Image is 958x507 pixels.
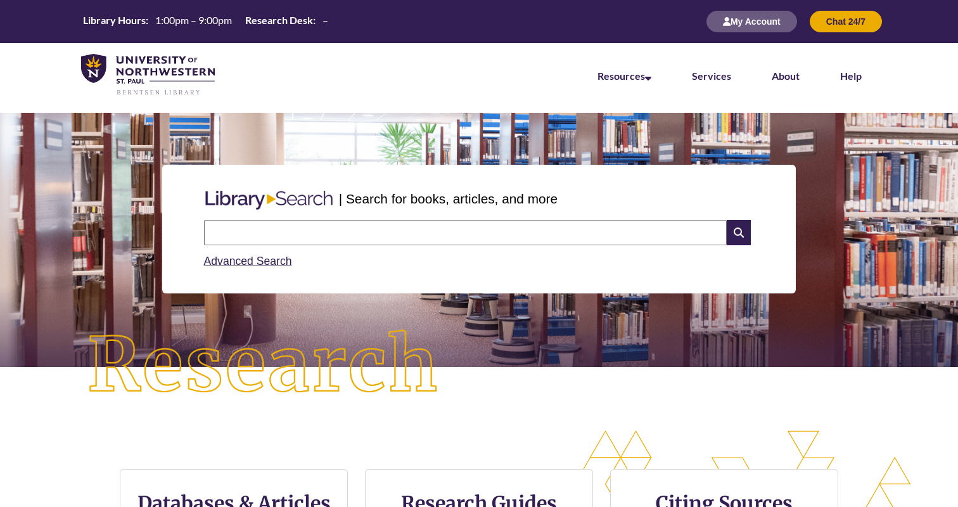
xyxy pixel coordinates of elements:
[48,291,479,440] img: Research
[706,16,797,27] a: My Account
[240,13,317,27] th: Research Desk:
[323,14,328,26] span: –
[840,70,862,82] a: Help
[155,14,232,26] span: 1:00pm – 9:00pm
[692,70,731,82] a: Services
[597,70,651,82] a: Resources
[772,70,800,82] a: About
[810,11,882,32] button: Chat 24/7
[706,11,797,32] button: My Account
[339,189,558,209] p: | Search for books, articles, and more
[204,255,292,267] a: Advanced Search
[78,13,150,27] th: Library Hours:
[810,16,882,27] a: Chat 24/7
[81,54,215,96] img: UNWSP Library Logo
[199,186,339,215] img: Libary Search
[78,13,333,30] a: Hours Today
[78,13,333,29] table: Hours Today
[727,220,751,245] i: Search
